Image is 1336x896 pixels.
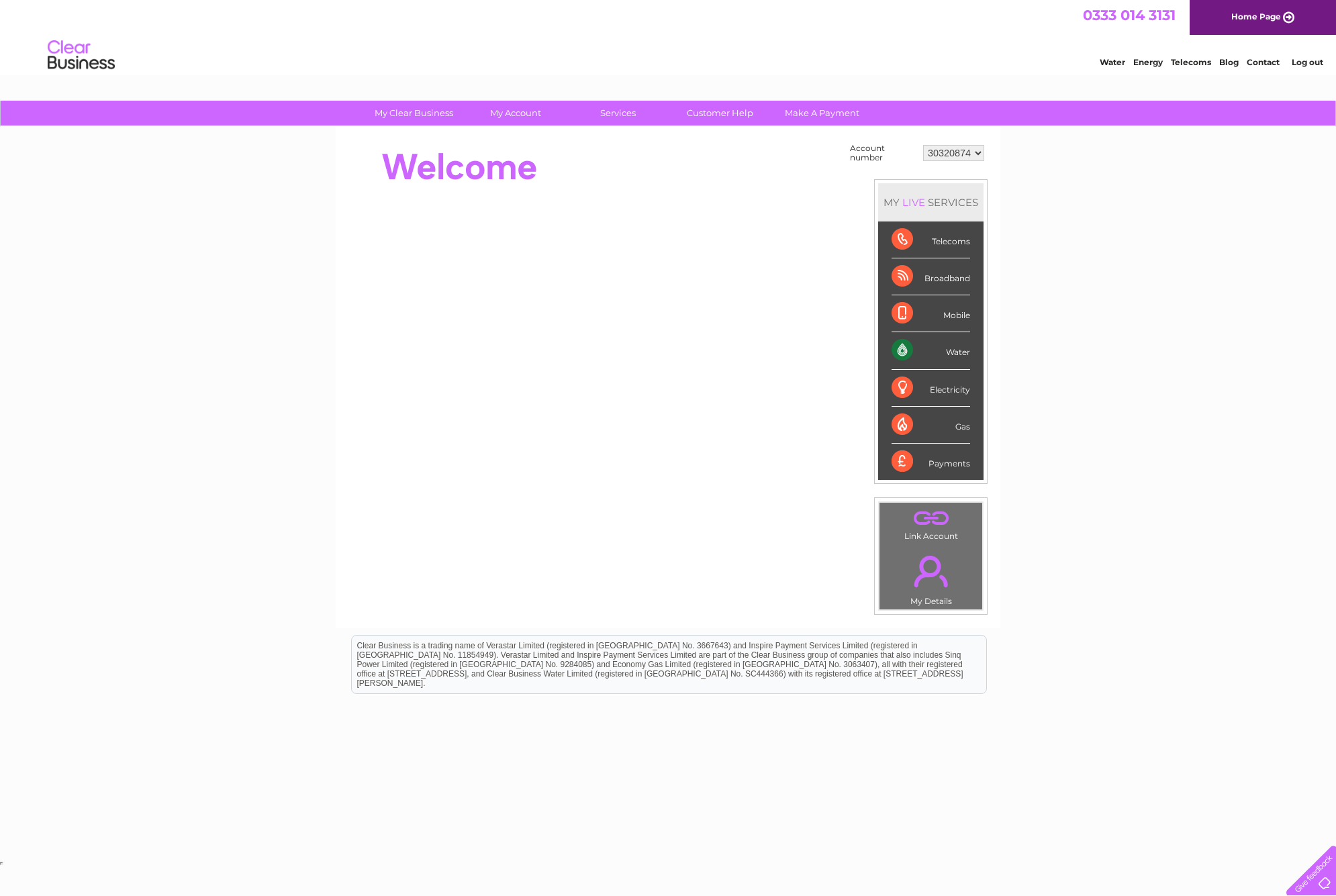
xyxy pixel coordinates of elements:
div: Mobile [892,295,970,332]
a: Services [563,101,673,126]
div: Payments [892,444,970,480]
a: Customer Help [665,101,775,126]
div: Broadband [892,258,970,295]
div: Gas [892,407,970,444]
div: LIVE [900,196,928,209]
a: Blog [1219,57,1239,67]
a: . [883,548,979,595]
a: Make A Payment [767,101,877,126]
a: Telecoms [1171,57,1211,67]
div: Clear Business is a trading name of Verastar Limited (registered in [GEOGRAPHIC_DATA] No. 3667643... [352,7,986,65]
a: . [883,506,979,530]
div: Telecoms [892,221,970,258]
img: logo.png [47,35,115,76]
a: 0333 014 3131 [1083,7,1176,23]
div: MY SERVICES [878,183,984,221]
a: My Clear Business [359,101,469,126]
td: Account number [847,140,920,166]
a: Log out [1292,57,1323,67]
td: Link Account [879,502,983,544]
td: My Details [879,544,983,610]
a: My Account [461,101,571,126]
a: Water [1100,57,1125,67]
a: Contact [1247,57,1280,67]
div: Electricity [892,370,970,407]
a: Energy [1133,57,1163,67]
div: Water [892,332,970,369]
